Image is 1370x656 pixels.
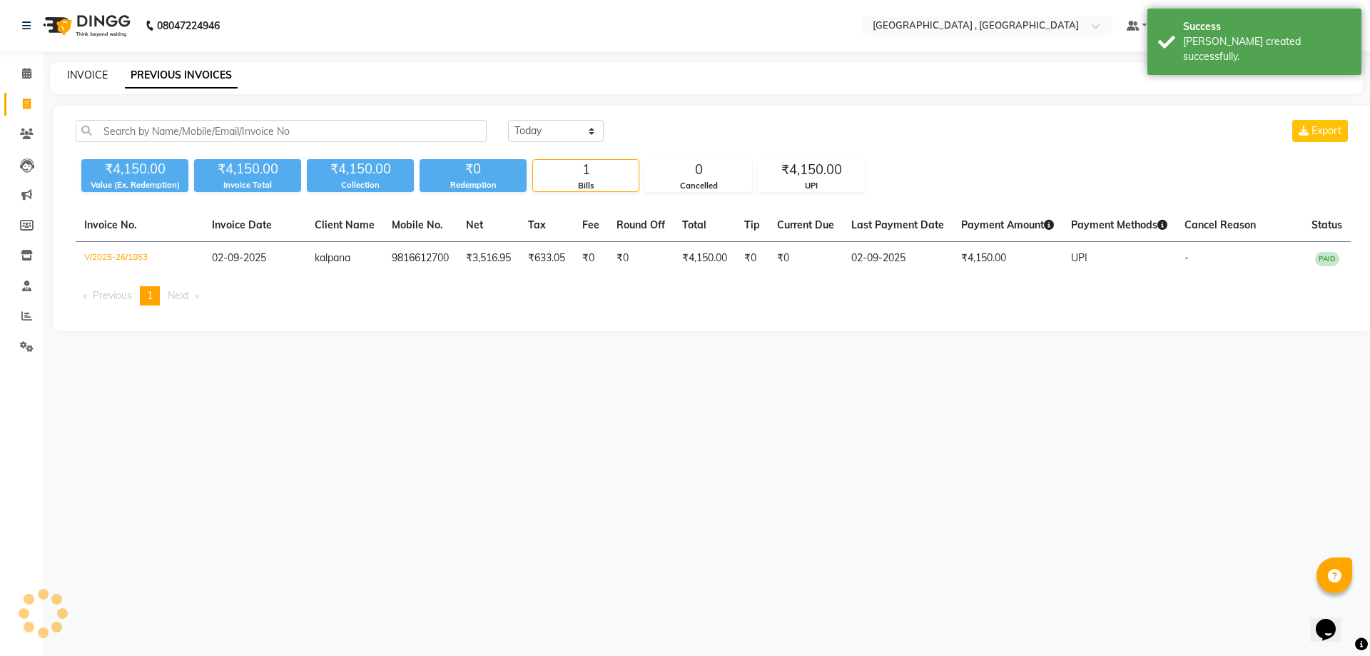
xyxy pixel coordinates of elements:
[76,120,487,142] input: Search by Name/Mobile/Email/Invoice No
[582,218,599,231] span: Fee
[81,179,188,191] div: Value (Ex. Redemption)
[574,242,608,276] td: ₹0
[307,179,414,191] div: Collection
[953,242,1062,276] td: ₹4,150.00
[682,218,706,231] span: Total
[777,218,834,231] span: Current Due
[1071,251,1087,264] span: UPI
[67,69,108,81] a: INVOICE
[307,159,414,179] div: ₹4,150.00
[76,286,1351,306] nav: Pagination
[1315,252,1339,266] span: PAID
[315,251,350,264] span: kalpana
[519,242,574,276] td: ₹633.05
[392,218,443,231] span: Mobile No.
[1311,218,1342,231] span: Status
[194,179,301,191] div: Invoice Total
[1071,218,1167,231] span: Payment Methods
[1310,599,1356,642] iframe: chat widget
[736,242,768,276] td: ₹0
[533,160,639,180] div: 1
[1183,19,1351,34] div: Success
[383,242,457,276] td: 9816612700
[758,180,864,192] div: UPI
[81,159,188,179] div: ₹4,150.00
[1184,218,1256,231] span: Cancel Reason
[616,218,665,231] span: Round Off
[533,180,639,192] div: Bills
[1184,251,1189,264] span: -
[93,289,132,302] span: Previous
[194,159,301,179] div: ₹4,150.00
[528,218,546,231] span: Tax
[768,242,843,276] td: ₹0
[744,218,760,231] span: Tip
[758,160,864,180] div: ₹4,150.00
[674,242,736,276] td: ₹4,150.00
[1292,120,1348,142] button: Export
[125,63,238,89] a: PREVIOUS INVOICES
[1183,34,1351,64] div: Bill created successfully.
[212,218,272,231] span: Invoice Date
[84,218,137,231] span: Invoice No.
[168,289,189,302] span: Next
[147,289,153,302] span: 1
[646,180,751,192] div: Cancelled
[315,218,375,231] span: Client Name
[1311,124,1341,137] span: Export
[851,218,944,231] span: Last Payment Date
[457,242,519,276] td: ₹3,516.95
[843,242,953,276] td: 02-09-2025
[212,251,266,264] span: 02-09-2025
[36,6,134,46] img: logo
[608,242,674,276] td: ₹0
[157,6,220,46] b: 08047224946
[76,242,203,276] td: V/2025-26/1853
[646,160,751,180] div: 0
[961,218,1054,231] span: Payment Amount
[420,159,527,179] div: ₹0
[420,179,527,191] div: Redemption
[466,218,483,231] span: Net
